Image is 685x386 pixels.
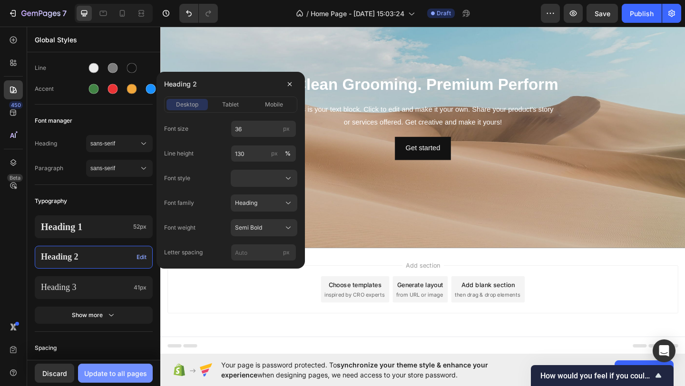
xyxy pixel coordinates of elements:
p: Heading 1 [41,221,129,233]
span: from URL or image [256,289,307,298]
button: Save [587,4,618,23]
div: Undo/Redo [179,4,218,23]
label: Font family [164,199,194,207]
label: Font style [164,174,190,183]
p: Global Styles [35,35,153,45]
span: Draft [437,9,451,18]
span: 52px [133,222,147,231]
div: Update to all pages [84,368,147,378]
div: Line [35,64,86,72]
button: sans-serif [86,135,153,152]
span: sans-serif [90,164,139,173]
div: Add blank section [327,277,385,287]
span: px [283,249,290,256]
button: Allow access [615,360,674,379]
button: % [269,148,280,159]
span: Font manager [35,115,72,126]
span: Semi Bold [235,223,262,232]
button: 7 [4,4,71,23]
button: Get started [255,121,315,146]
span: Your page is password protected. To when designing pages, we need access to your store password. [221,360,525,380]
label: Font size [164,125,188,133]
div: 450 [9,101,23,109]
button: Discard [35,364,74,383]
span: Spacing [35,342,57,354]
span: then drag & drop elements [320,289,391,298]
div: px [271,149,278,158]
span: tablet [222,100,239,109]
h2: Rich Text Editor. Editing area: main [8,52,563,77]
div: Get started [266,127,304,141]
span: Home Page - [DATE] 15:03:24 [311,9,404,19]
button: Show more [35,307,153,324]
div: Choose templates [183,277,241,287]
div: % [285,149,291,158]
label: Line height [164,149,194,158]
span: Add section [263,256,308,266]
span: px [283,125,290,132]
span: Heading [35,139,86,148]
input: px [231,120,296,137]
span: Save [595,10,610,18]
label: Font weight [164,223,196,232]
button: Heading [231,194,297,212]
span: / [306,9,309,19]
span: Paragraph [35,164,86,173]
button: sans-serif [86,160,153,177]
div: Generate layout [258,277,308,287]
p: Heading 2 [41,251,133,262]
span: sans-serif [90,139,139,148]
span: Heading [235,199,257,207]
span: Heading 2 [164,78,197,90]
span: Typography [35,195,67,207]
div: Discard [42,368,67,378]
div: Open Intercom Messenger [653,339,675,362]
p: 7 [62,8,67,19]
span: Edit [137,253,147,261]
button: px [282,148,294,159]
div: Accent [35,85,86,93]
span: How would you feel if you could no longer use GemPages? [540,371,653,380]
div: Publish [630,9,654,19]
button: Update to all pages [78,364,153,383]
button: Semi Bold [231,219,297,236]
iframe: Design area [160,25,685,355]
div: Beta [7,174,23,182]
input: px [231,244,296,261]
input: px% [231,145,296,162]
div: This is your text block. Click to edit and make it your own. Share your product's story or servic... [8,84,563,114]
span: mobile [265,100,283,109]
button: Show survey - How would you feel if you could no longer use GemPages? [540,370,664,381]
p: Heading 3 [41,282,130,293]
label: Letter spacing [164,248,203,257]
div: Show more [72,310,116,320]
span: inspired by CRO experts [178,289,244,298]
span: desktop [176,100,198,109]
span: 41px [134,283,147,292]
span: synchronize your theme style & enhance your experience [221,361,488,379]
button: Publish [622,4,662,23]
